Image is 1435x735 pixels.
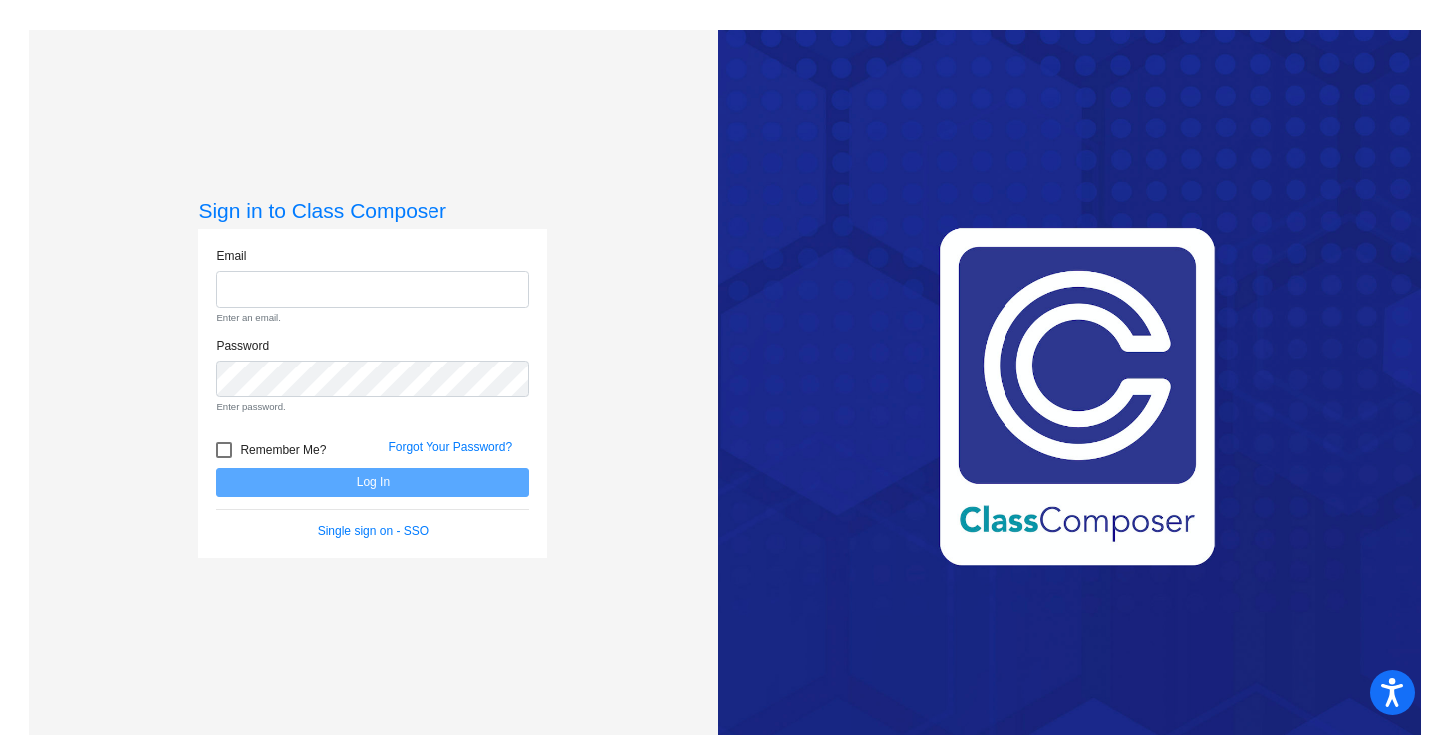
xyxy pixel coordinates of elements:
[198,198,547,223] h3: Sign in to Class Composer
[216,247,246,265] label: Email
[216,400,529,414] small: Enter password.
[240,438,326,462] span: Remember Me?
[216,337,269,355] label: Password
[216,468,529,497] button: Log In
[216,311,529,325] small: Enter an email.
[388,440,512,454] a: Forgot Your Password?
[318,524,429,538] a: Single sign on - SSO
